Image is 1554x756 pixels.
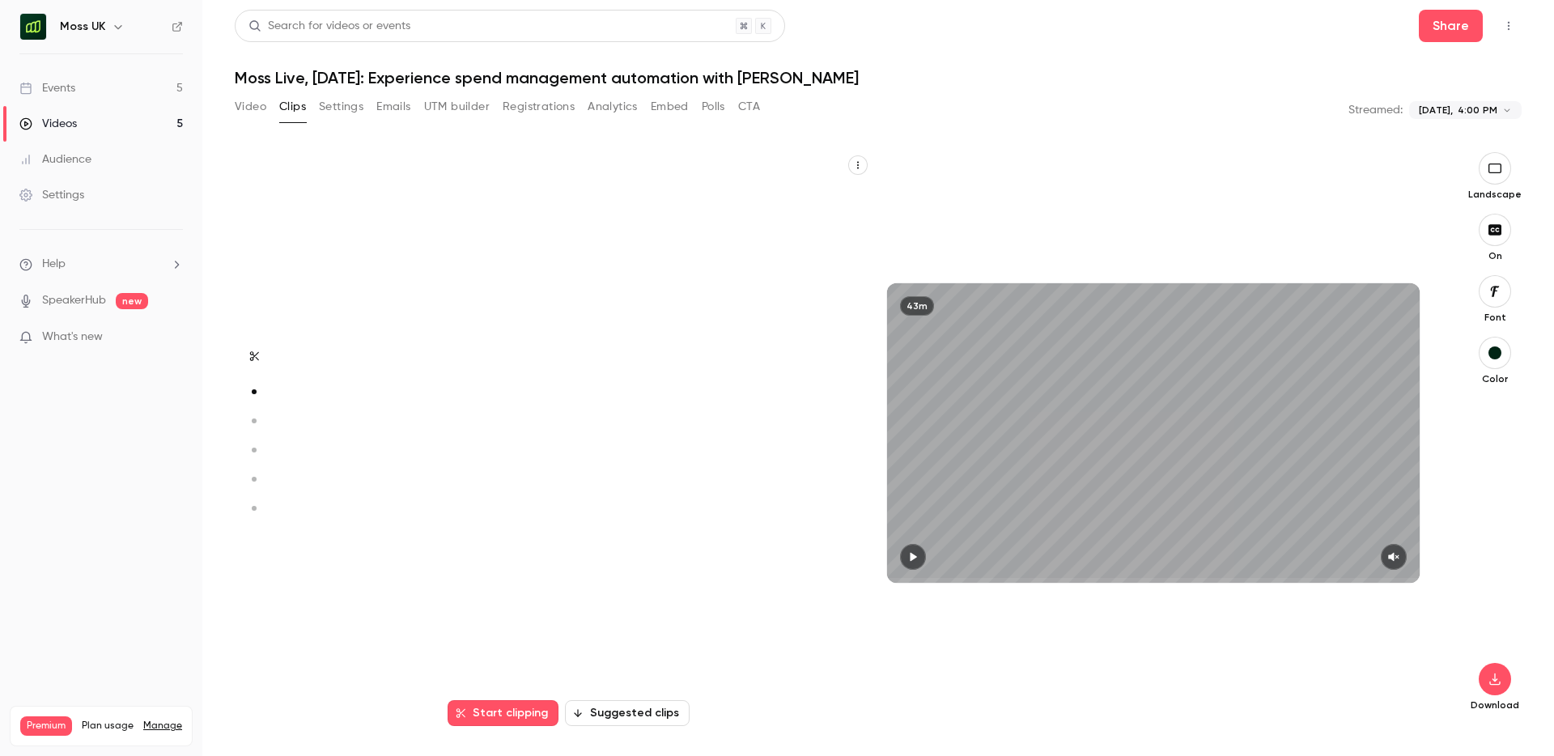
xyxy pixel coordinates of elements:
[248,18,410,35] div: Search for videos or events
[19,256,183,273] li: help-dropdown-opener
[42,329,103,346] span: What's new
[900,296,934,316] div: 43m
[424,94,490,120] button: UTM builder
[82,720,134,733] span: Plan usage
[503,94,575,120] button: Registrations
[19,80,75,96] div: Events
[116,293,148,309] span: new
[163,330,183,345] iframe: Noticeable Trigger
[143,720,182,733] a: Manage
[376,94,410,120] button: Emails
[279,94,306,120] button: Clips
[235,94,266,120] button: Video
[1348,102,1403,118] p: Streamed:
[1468,188,1522,201] p: Landscape
[1458,103,1497,117] span: 4:00 PM
[19,151,91,168] div: Audience
[20,14,46,40] img: Moss UK
[565,700,690,726] button: Suggested clips
[651,94,689,120] button: Embed
[1469,311,1521,324] p: Font
[1419,103,1453,117] span: [DATE],
[42,292,106,309] a: SpeakerHub
[19,187,84,203] div: Settings
[235,68,1522,87] h1: Moss Live, [DATE]: Experience spend management automation with [PERSON_NAME]
[1469,699,1521,711] p: Download
[319,94,363,120] button: Settings
[1469,249,1521,262] p: On
[702,94,725,120] button: Polls
[1469,372,1521,385] p: Color
[588,94,638,120] button: Analytics
[60,19,105,35] h6: Moss UK
[448,700,558,726] button: Start clipping
[20,716,72,736] span: Premium
[1419,10,1483,42] button: Share
[738,94,760,120] button: CTA
[42,256,66,273] span: Help
[19,116,77,132] div: Videos
[1496,13,1522,39] button: Top Bar Actions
